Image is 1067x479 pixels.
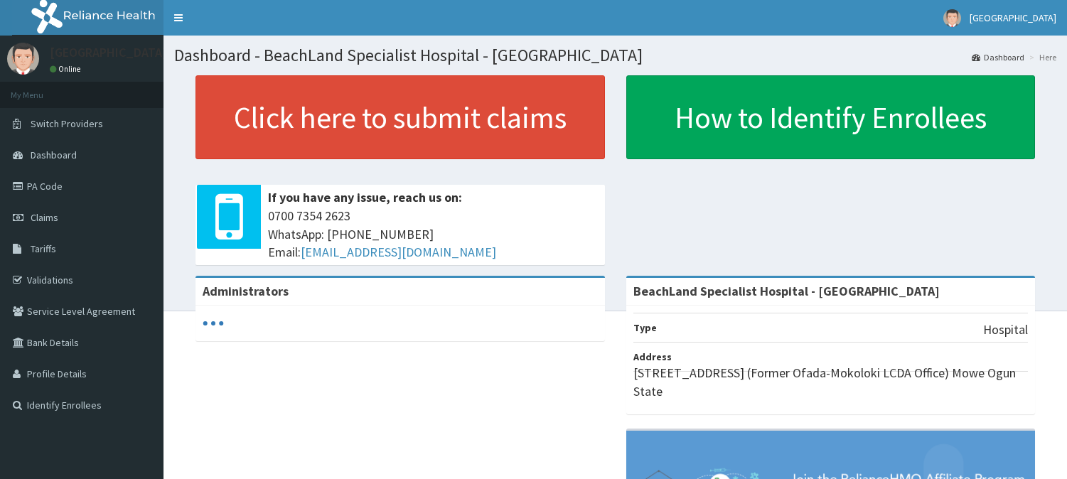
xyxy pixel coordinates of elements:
p: Hospital [983,321,1028,339]
span: Dashboard [31,149,77,161]
a: How to Identify Enrollees [626,75,1036,159]
span: Claims [31,211,58,224]
b: If you have any issue, reach us on: [268,189,462,205]
b: Type [633,321,657,334]
strong: BeachLand Specialist Hospital - [GEOGRAPHIC_DATA] [633,283,940,299]
img: User Image [7,43,39,75]
span: [GEOGRAPHIC_DATA] [970,11,1056,24]
p: [GEOGRAPHIC_DATA] [50,46,167,59]
b: Address [633,350,672,363]
a: [EMAIL_ADDRESS][DOMAIN_NAME] [301,244,496,260]
svg: audio-loading [203,313,224,334]
li: Here [1026,51,1056,63]
span: 0700 7354 2623 WhatsApp: [PHONE_NUMBER] Email: [268,207,598,262]
a: Click here to submit claims [195,75,605,159]
span: Switch Providers [31,117,103,130]
h1: Dashboard - BeachLand Specialist Hospital - [GEOGRAPHIC_DATA] [174,46,1056,65]
a: Dashboard [972,51,1024,63]
p: [STREET_ADDRESS] (Former Ofada-Mokoloki LCDA Office) Mowe Ogun State [633,364,1029,400]
b: Administrators [203,283,289,299]
img: User Image [943,9,961,27]
span: Tariffs [31,242,56,255]
a: Online [50,64,84,74]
